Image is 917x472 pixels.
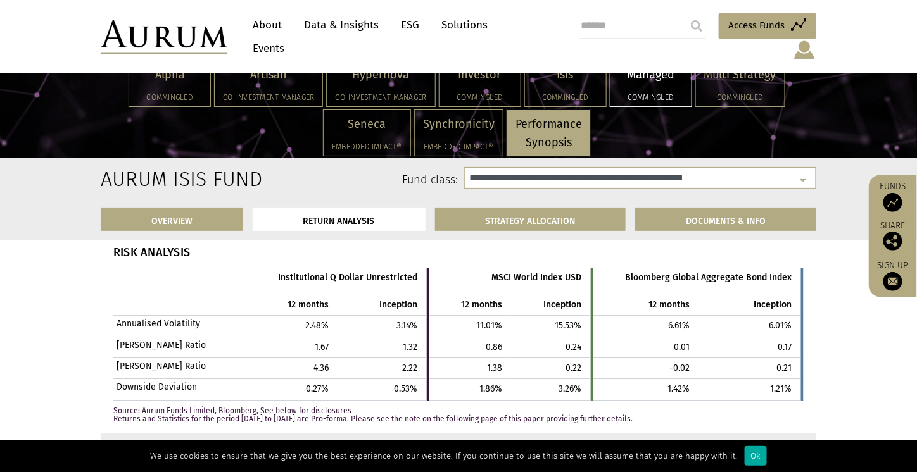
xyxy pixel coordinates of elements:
p: Alpha [137,66,202,84]
th: 12 months [246,295,338,316]
th: Annualised Volatility [113,316,246,337]
td: 0.53% [338,379,428,400]
span: Access Funds [728,18,785,33]
td: 1.86% [428,379,512,400]
h5: Commingled [619,94,683,101]
p: Source: Aurum Funds Limited, Bloomberg, See below for disclosures [113,407,804,423]
th: MSCI World Index USD [428,268,592,294]
th: [PERSON_NAME] Ratio [113,337,246,357]
p: Investor [448,66,512,84]
th: [PERSON_NAME] Ratio [113,358,246,379]
h5: Commingled [533,94,598,101]
td: 0.22 [512,358,592,379]
th: Inception [338,295,428,316]
td: -0.02 [592,358,699,379]
p: Multi Strategy [704,66,776,84]
td: 4.36 [246,358,338,379]
th: Inception [512,295,592,316]
td: 1.21% [699,379,802,400]
td: 2.22 [338,358,428,379]
th: Bloomberg Global Aggregate Bond Index [592,268,802,294]
a: Funds [875,181,911,212]
h5: Co-investment Manager [223,94,314,101]
td: 0.27% [246,379,338,400]
td: 1.38 [428,358,512,379]
p: Managed [619,66,683,84]
img: Access Funds [883,193,902,212]
p: Hypernova [335,66,426,84]
a: OVERVIEW [101,208,243,231]
td: 0.86 [428,337,512,357]
h5: Commingled [704,94,776,101]
td: 6.01% [699,316,802,337]
img: Sign up to our newsletter [883,272,902,291]
a: DOCUMENTS & INFO [635,208,816,231]
td: 6.61% [592,316,699,337]
td: 1.32 [338,337,428,357]
a: Data & Insights [298,13,385,37]
span: Returns and Statistics for the period [DATE] to [DATE] are Pro-forma. Please see the note on the ... [113,414,633,423]
img: account-icon.svg [793,39,816,61]
td: 3.14% [338,316,428,337]
h5: Commingled [137,94,202,101]
th: Inception [699,295,802,316]
td: 2.48% [246,316,338,337]
td: 1.42% [592,379,699,400]
img: Share this post [883,232,902,251]
th: 12 months [592,295,699,316]
h5: Embedded Impact® [332,143,402,151]
td: 11.01% [428,316,512,337]
td: 3.26% [512,379,592,400]
a: STRATEGY ALLOCATION [435,208,626,231]
td: 15.53% [512,316,592,337]
td: 0.24 [512,337,592,357]
label: Fund class: [223,172,458,189]
th: Institutional Q Dollar Unrestricted [246,268,428,294]
p: Seneca [332,115,402,134]
td: 0.21 [699,358,802,379]
h5: Embedded Impact® [423,143,495,151]
a: Access Funds [719,13,816,39]
div: Share [875,221,911,251]
td: 0.17 [699,337,802,357]
h2: Aurum Isis Fund [101,167,204,191]
p: Synchronicity [423,115,495,134]
a: Solutions [435,13,494,37]
input: Submit [684,13,709,39]
th: Downside Deviation [113,379,246,400]
p: Artisan [223,66,314,84]
h5: Commingled [448,94,512,101]
a: Sign up [875,260,911,291]
td: 1.67 [246,337,338,357]
div: Ok [745,446,767,466]
td: 0.01 [592,337,699,357]
a: About [246,13,288,37]
p: Performance Synopsis [515,115,582,152]
a: ESG [395,13,426,37]
strong: RISK ANALYSIS [113,245,190,259]
p: Isis [533,66,598,84]
img: Aurum [101,20,227,54]
a: Events [246,37,284,60]
h5: Co-investment Manager [335,94,426,101]
th: 12 months [428,295,512,316]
